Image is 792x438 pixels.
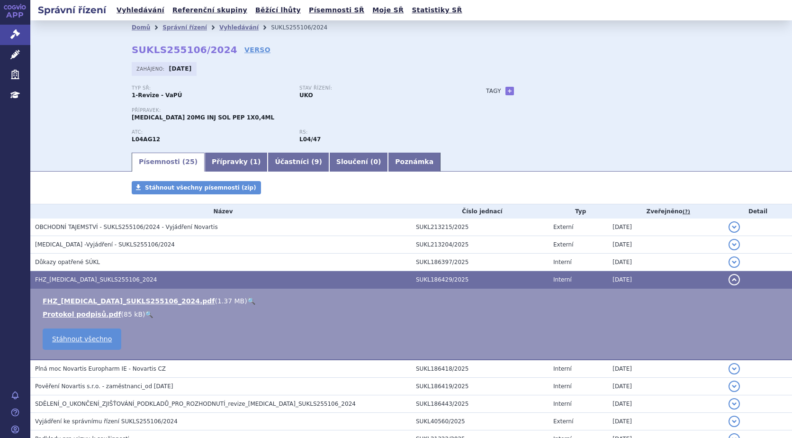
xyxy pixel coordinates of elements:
[411,395,549,413] td: SUKL186443/2025
[388,153,441,172] a: Poznámka
[145,184,256,191] span: Stáhnout všechny písemnosti (zip)
[411,236,549,254] td: SUKL213204/2025
[411,413,549,430] td: SUKL40560/2025
[729,221,740,233] button: detail
[553,401,572,407] span: Interní
[145,310,153,318] a: 🔍
[553,383,572,390] span: Interní
[608,236,724,254] td: [DATE]
[608,254,724,271] td: [DATE]
[43,310,783,319] li: ( )
[205,153,268,172] a: Přípravky (1)
[608,378,724,395] td: [DATE]
[114,4,167,17] a: Vyhledávání
[43,328,121,350] a: Stáhnout všechno
[729,256,740,268] button: detail
[729,381,740,392] button: detail
[132,181,261,194] a: Stáhnout všechny písemnosti (zip)
[724,204,792,219] th: Detail
[299,129,458,135] p: RS:
[411,254,549,271] td: SUKL186397/2025
[411,360,549,378] td: SUKL186418/2025
[35,401,356,407] span: SDĚLENÍ_O_UKONČENÍ_ZJIŠŤOVÁNÍ_PODKLADŮ_PRO_ROZHODNUTÍ_revize_ofatumumab_SUKLS255106_2024
[729,363,740,374] button: detail
[136,65,166,73] span: Zahájeno:
[306,4,367,17] a: Písemnosti SŘ
[299,92,313,99] strong: UKO
[729,398,740,410] button: detail
[411,378,549,395] td: SUKL186419/2025
[124,310,143,318] span: 85 kB
[170,4,250,17] a: Referenční skupiny
[409,4,465,17] a: Statistiky SŘ
[35,276,157,283] span: FHZ_ofatumumab_SUKLS255106_2024
[132,24,150,31] a: Domů
[35,418,178,425] span: Vyjádření ke správnímu řízení SUKLS255106/2024
[553,418,573,425] span: Externí
[43,310,121,318] a: Protokol podpisů.pdf
[299,136,321,143] strong: léčivé přípravky s obsahem léčivé látky ofatumumab (ATC L04AA52)
[729,274,740,285] button: detail
[683,209,690,215] abbr: (?)
[43,296,783,306] li: ( )
[132,114,274,121] span: [MEDICAL_DATA] 20MG INJ SOL PEP 1X0,4ML
[43,297,215,305] a: FHZ_[MEDICAL_DATA]_SUKLS255106_2024.pdf
[553,276,572,283] span: Interní
[132,85,290,91] p: Typ SŘ:
[30,204,411,219] th: Název
[185,158,194,165] span: 25
[132,136,160,143] strong: OFATUMUMAB
[315,158,319,165] span: 9
[729,239,740,250] button: detail
[299,85,458,91] p: Stav řízení:
[35,224,218,230] span: OBCHODNÍ TAJEMSTVÍ - SUKLS255106/2024 - Vyjádření Novartis
[608,395,724,413] td: [DATE]
[244,45,270,55] a: VERSO
[219,24,259,31] a: Vyhledávání
[411,219,549,236] td: SUKL213215/2025
[549,204,608,219] th: Typ
[553,241,573,248] span: Externí
[132,129,290,135] p: ATC:
[132,108,467,113] p: Přípravek:
[35,259,100,265] span: Důkazy opatřené SÚKL
[608,360,724,378] td: [DATE]
[35,241,175,248] span: Ofatumumab -Vyjádření - SUKLS255106/2024
[35,365,166,372] span: Plná moc Novartis Europharm IE - Novartis CZ
[271,20,340,35] li: SUKLS255106/2024
[329,153,388,172] a: Sloučení (0)
[35,383,173,390] span: Pověření Novartis s.r.o. - zaměstnanci_od 12.03.2025
[553,259,572,265] span: Interní
[411,204,549,219] th: Číslo jednací
[608,219,724,236] td: [DATE]
[30,3,114,17] h2: Správní řízení
[169,65,192,72] strong: [DATE]
[268,153,329,172] a: Účastníci (9)
[247,297,255,305] a: 🔍
[608,271,724,289] td: [DATE]
[411,271,549,289] td: SUKL186429/2025
[217,297,244,305] span: 1.37 MB
[729,416,740,427] button: detail
[553,365,572,372] span: Interní
[253,158,258,165] span: 1
[486,85,501,97] h3: Tagy
[132,153,205,172] a: Písemnosti (25)
[553,224,573,230] span: Externí
[132,44,237,55] strong: SUKLS255106/2024
[132,92,182,99] strong: 1-Revize - VaPÚ
[505,87,514,95] a: +
[369,4,406,17] a: Moje SŘ
[373,158,378,165] span: 0
[252,4,304,17] a: Běžící lhůty
[162,24,207,31] a: Správní řízení
[608,204,724,219] th: Zveřejněno
[608,413,724,430] td: [DATE]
